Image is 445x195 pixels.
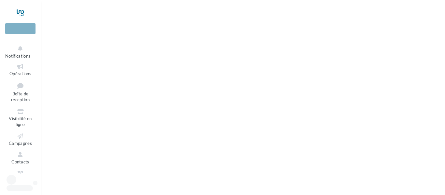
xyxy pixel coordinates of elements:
a: Opérations [5,62,36,77]
span: Opérations [9,71,31,76]
span: Visibilité en ligne [9,116,32,127]
a: Visibilité en ligne [5,106,36,129]
a: Médiathèque [5,169,36,185]
span: Contacts [11,159,29,164]
div: Nouvelle campagne [5,23,36,34]
a: Boîte de réception [5,80,36,104]
a: Contacts [5,150,36,166]
span: Campagnes [9,141,32,146]
span: Boîte de réception [11,91,30,103]
span: Notifications [5,53,30,59]
a: Campagnes [5,131,36,147]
